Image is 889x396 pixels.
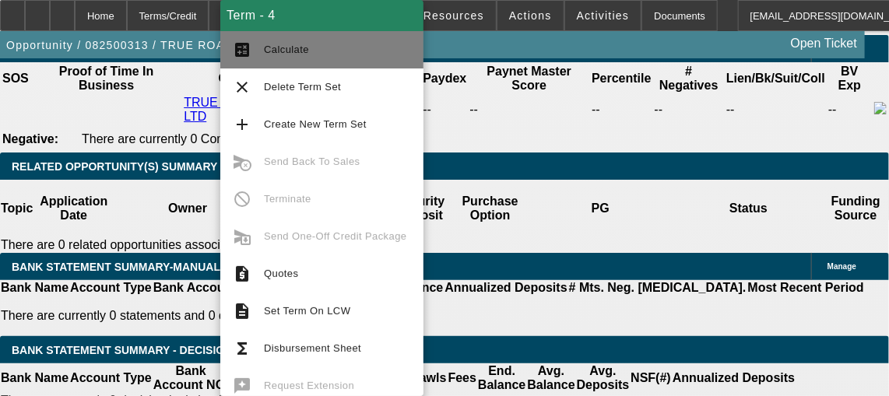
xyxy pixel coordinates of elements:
[209,1,297,30] button: Application
[114,180,262,237] th: Owner
[2,64,30,93] th: SOS
[264,118,367,130] span: Create New Term Set
[69,363,153,393] th: Account Type
[12,261,220,273] span: BANK STATEMENT SUMMARY-MANUAL
[12,344,270,356] span: Bank Statement Summary - Decision Logic
[454,180,526,237] th: Purchase Option
[184,96,286,123] a: TRUE ROADSIDE LTD
[874,102,887,114] img: facebook-icon.png
[33,180,113,237] th: Application Date
[659,65,719,92] b: # Negatives
[233,115,251,134] mat-icon: add
[726,72,825,85] b: Lien/Bk/Suit/Coll
[264,305,350,317] span: Set Term On LCW
[264,342,361,354] span: Disbursement Sheet
[153,280,263,296] th: Bank Account NO.
[828,95,872,124] td: --
[31,64,181,93] th: Proof of Time In Business
[448,363,477,393] th: Fees
[219,72,276,85] b: Company
[785,30,863,57] a: Open Ticket
[412,1,496,30] button: Resources
[828,262,856,271] span: Manage
[565,1,641,30] button: Activities
[838,65,861,92] b: BV Exp
[487,65,572,92] b: Paynet Master Score
[422,95,467,124] td: --
[526,180,674,237] th: PG
[153,363,230,393] th: Bank Account NO.
[675,180,823,237] th: Status
[6,39,404,51] span: Opportunity / 082500313 / TRUE ROADSIDE LTD / [PERSON_NAME]
[12,160,217,173] span: RELATED OPPORTUNITY(S) SUMMARY
[423,9,484,22] span: Resources
[444,280,567,296] th: Annualized Deposits
[469,103,589,117] div: --
[233,339,251,358] mat-icon: functions
[233,78,251,96] mat-icon: clear
[264,44,309,55] span: Calculate
[526,363,575,393] th: Avg. Balance
[423,72,466,85] b: Paydex
[497,1,564,30] button: Actions
[1,309,864,323] p: There are currently 0 statements and 0 details entered on this opportunity
[672,363,796,393] th: Annualized Deposits
[576,363,631,393] th: Avg. Deposits
[264,268,298,279] span: Quotes
[823,180,889,237] th: Funding Source
[264,81,341,93] span: Delete Term Set
[655,103,723,117] div: --
[630,363,672,393] th: NSF(#)
[233,40,251,59] mat-icon: calculate
[82,132,412,145] span: There are currently 0 Comments entered on this opportunity
[592,103,651,117] div: --
[747,280,865,296] th: Most Recent Period
[568,280,747,296] th: # Mts. Neg. [MEDICAL_DATA].
[233,302,251,321] mat-icon: description
[577,9,630,22] span: Activities
[477,363,526,393] th: End. Balance
[726,95,826,124] td: --
[509,9,552,22] span: Actions
[233,265,251,283] mat-icon: request_quote
[592,72,651,85] b: Percentile
[69,280,153,296] th: Account Type
[2,132,58,145] b: Negative:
